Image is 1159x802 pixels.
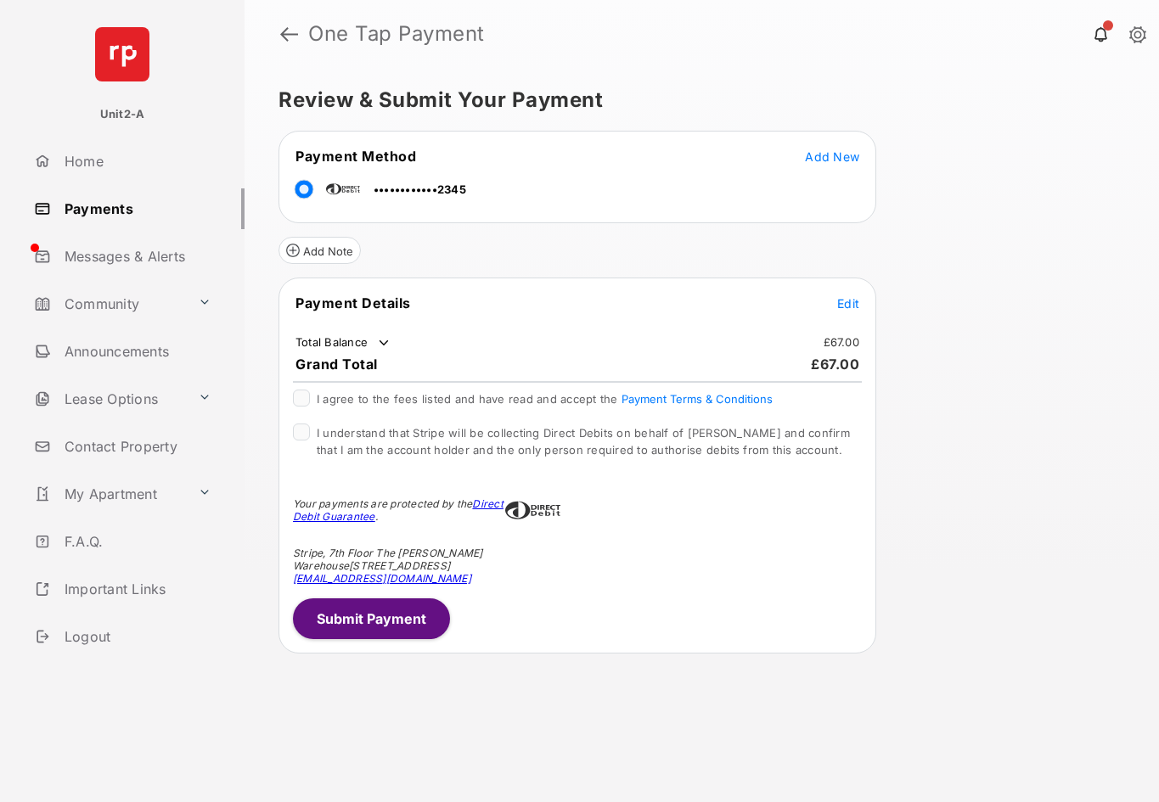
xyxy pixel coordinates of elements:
[295,294,411,311] span: Payment Details
[295,356,378,373] span: Grand Total
[27,474,191,514] a: My Apartment
[811,356,859,373] span: £67.00
[27,141,245,182] a: Home
[293,497,505,523] div: Your payments are protected by the .
[293,598,450,639] button: Submit Payment
[805,149,859,164] span: Add New
[95,27,149,81] img: svg+xml;base64,PHN2ZyB4bWxucz0iaHR0cDovL3d3dy53My5vcmcvMjAwMC9zdmciIHdpZHRoPSI2NCIgaGVpZ2h0PSI2NC...
[823,334,861,350] td: £67.00
[27,188,245,229] a: Payments
[27,283,191,324] a: Community
[278,237,361,264] button: Add Note
[27,236,245,277] a: Messages & Alerts
[293,497,504,523] a: Direct Debit Guarantee
[837,294,859,311] button: Edit
[805,148,859,165] button: Add New
[27,379,191,419] a: Lease Options
[100,106,145,123] p: Unit2-A
[27,616,245,657] a: Logout
[27,426,245,467] a: Contact Property
[27,569,218,609] a: Important Links
[295,334,392,351] td: Total Balance
[622,392,773,406] button: I agree to the fees listed and have read and accept the
[374,182,466,196] span: ••••••••••••2345
[837,296,859,311] span: Edit
[293,547,505,585] div: Stripe, 7th Floor The [PERSON_NAME] Warehouse [STREET_ADDRESS]
[27,331,245,372] a: Announcements
[308,24,485,44] strong: One Tap Payment
[295,148,416,165] span: Payment Method
[317,392,773,406] span: I agree to the fees listed and have read and accept the
[27,521,245,562] a: F.A.Q.
[278,90,1111,110] h5: Review & Submit Your Payment
[293,572,471,585] a: [EMAIL_ADDRESS][DOMAIN_NAME]
[317,426,850,457] span: I understand that Stripe will be collecting Direct Debits on behalf of [PERSON_NAME] and confirm ...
